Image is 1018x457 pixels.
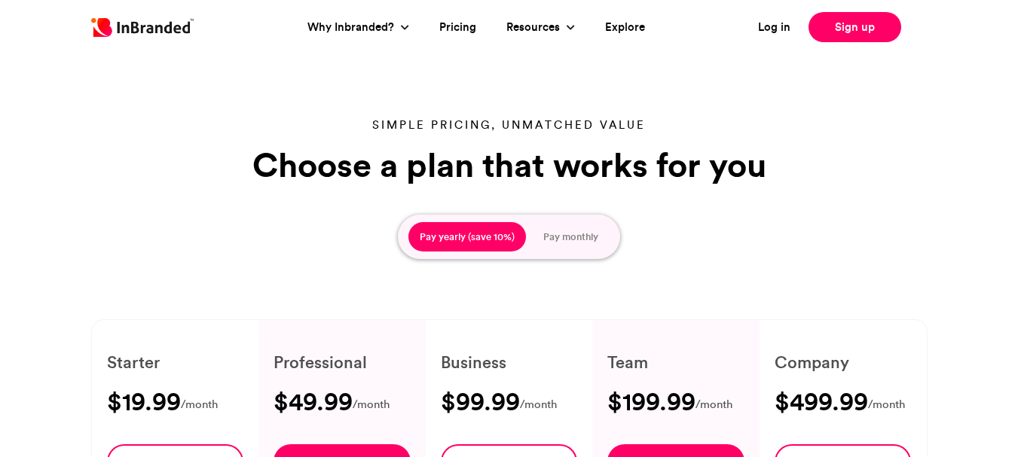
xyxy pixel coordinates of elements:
h3: $499.99 [775,389,868,413]
h6: Starter [107,350,244,374]
a: Resources [506,19,564,36]
h6: Company [775,350,912,374]
span: /month [868,395,905,414]
a: Sign up [809,12,901,42]
a: Pricing [439,19,476,36]
span: /month [181,395,218,414]
h3: $19.99 [107,389,181,413]
span: /month [353,395,390,414]
h3: $49.99 [274,389,353,413]
button: Pay monthly [532,222,610,252]
h6: Professional [274,350,411,374]
button: Pay yearly (save 10%) [408,222,526,252]
h6: Team [607,350,744,374]
p: Simple pricing, unmatched value [246,117,773,133]
img: Inbranded [91,18,194,37]
a: Log in [758,19,790,36]
h3: $99.99 [441,389,520,413]
span: /month [695,395,732,414]
a: Explore [605,19,645,36]
h6: Business [441,350,578,374]
h3: $199.99 [607,389,695,413]
h1: Choose a plan that works for you [246,145,773,184]
a: Why Inbranded? [307,19,398,36]
span: /month [520,395,557,414]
